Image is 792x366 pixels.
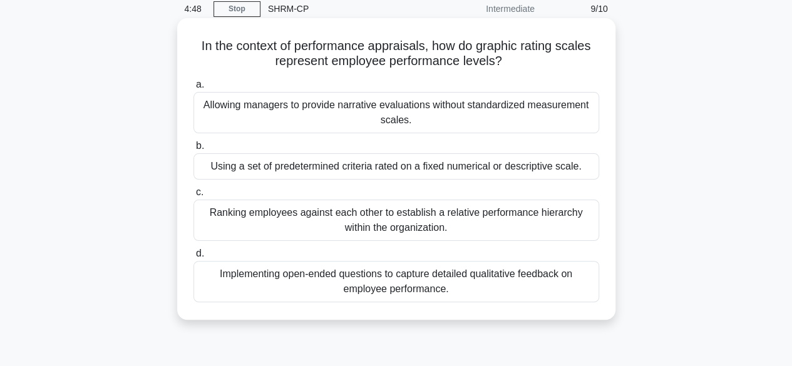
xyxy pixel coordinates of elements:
[213,1,260,17] a: Stop
[196,79,204,89] span: a.
[192,38,600,69] h5: In the context of performance appraisals, how do graphic rating scales represent employee perform...
[196,186,203,197] span: c.
[193,92,599,133] div: Allowing managers to provide narrative evaluations without standardized measurement scales.
[196,248,204,258] span: d.
[193,153,599,180] div: Using a set of predetermined criteria rated on a fixed numerical or descriptive scale.
[193,200,599,241] div: Ranking employees against each other to establish a relative performance hierarchy within the org...
[193,261,599,302] div: Implementing open-ended questions to capture detailed qualitative feedback on employee performance.
[196,140,204,151] span: b.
